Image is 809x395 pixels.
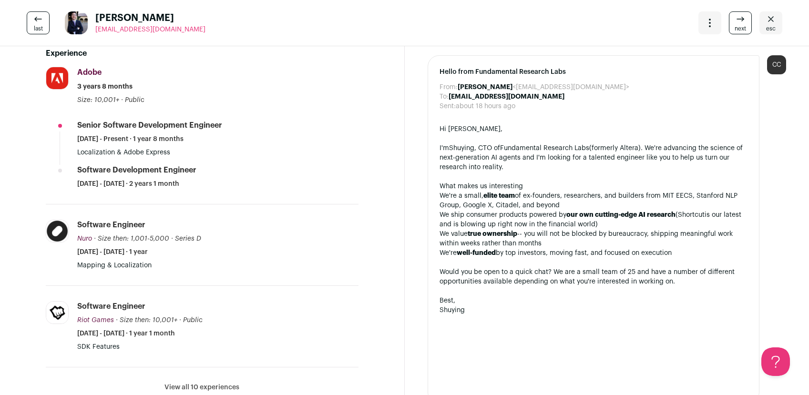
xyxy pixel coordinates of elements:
div: Senior Software Development Engineer [77,120,222,131]
div: I'm , CTO of (formerly Altera). We're advancing the science of next-generation AI agents and I'm ... [440,143,748,172]
div: Software Engineer [77,301,145,312]
span: [DATE] - Present · 1 year 8 months [77,134,184,144]
b: [PERSON_NAME] [458,84,512,91]
li: We're a small, of ex-founders, researchers, and builders from MIT EECS, Stanford NLP Group, Googl... [440,191,748,210]
span: Adobe [77,69,102,76]
img: b3e8e4f40ad9b4870e8100e29ec36937a80b081b54a44c571f272f7cd0c9bc06.jpg [46,67,68,89]
span: next [735,25,746,32]
p: Mapping & Localization [77,261,358,270]
strong: well-funded [457,250,496,256]
a: last [27,11,50,34]
span: [EMAIL_ADDRESS][DOMAIN_NAME] [95,26,205,33]
img: edb4ab1c062e8dbfa399accd7395eae442a440a52dc36a3e0615fcb943479cbc [65,11,88,34]
span: [PERSON_NAME] [95,11,205,25]
span: Size: 10,001+ [77,97,119,103]
img: 78dca5e600ce2307be0e95d13988631f04e1d5d18057609f481463c8a1cba51b.jpg [46,302,68,324]
a: Shortcut [678,212,705,218]
span: Nuro [77,235,92,242]
span: 3 years 8 months [77,82,133,91]
span: Series D [175,235,201,242]
div: Software Engineer [77,220,145,230]
iframe: Help Scout Beacon - Open [761,347,790,376]
span: last [34,25,43,32]
div: Best, [440,296,748,305]
li: We value -- you will not be blocked by bureaucracy, shipping meaningful work within weeks rather ... [440,229,748,248]
strong: our own cutting-edge AI research [566,212,676,218]
strong: true ownership [468,231,517,237]
a: Shuying [449,145,474,152]
span: Hello from Fundamental Research Labs [440,67,748,77]
div: Hi [PERSON_NAME], [440,124,748,134]
span: [DATE] - [DATE] · 1 year 1 month [77,329,175,338]
button: Open dropdown [698,11,721,34]
dd: <[EMAIL_ADDRESS][DOMAIN_NAME]> [458,82,629,92]
span: · Size then: 10,001+ [116,317,177,324]
img: e4bf31a73183ebb56720978cc29d0b8fa4f16782fc0b6b97cf722f98a519e760.jpg [46,220,68,242]
div: What makes us interesting [440,182,748,191]
span: [DATE] - [DATE] · 1 year [77,247,148,257]
span: esc [766,25,776,32]
span: Public [183,317,203,324]
a: Close [759,11,782,34]
dt: Sent: [440,101,456,111]
span: · [121,95,123,105]
li: We ship consumer products powered by ( is our latest and is blowing up right now in the financial... [440,210,748,229]
span: Public [125,97,144,103]
span: · [179,315,181,325]
a: [EMAIL_ADDRESS][DOMAIN_NAME] [95,25,205,34]
b: [EMAIL_ADDRESS][DOMAIN_NAME] [449,93,564,100]
div: CC [767,55,786,74]
p: SDK Features [77,342,358,352]
dd: about 18 hours ago [456,101,515,111]
div: Shuying [440,305,748,315]
span: Riot Games [77,317,114,324]
span: [DATE] - [DATE] · 2 years 1 month [77,179,179,189]
li: We're by top investors, moving fast, and focused on execution [440,248,748,258]
span: · [171,234,173,243]
button: View all 10 experiences [164,383,239,392]
strong: elite team [483,192,515,199]
div: Would you be open to a quick chat? We are a small team of 25 and have a number of different oppor... [440,267,748,286]
dt: To: [440,92,449,101]
p: Localization & Adobe Express [77,148,358,157]
dt: From: [440,82,458,92]
a: next [729,11,752,34]
div: Software Development Engineer [77,165,196,175]
span: · Size then: 1,001-5,000 [94,235,169,242]
a: Fundamental Research Labs [500,145,589,152]
h2: Experience [46,48,358,59]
